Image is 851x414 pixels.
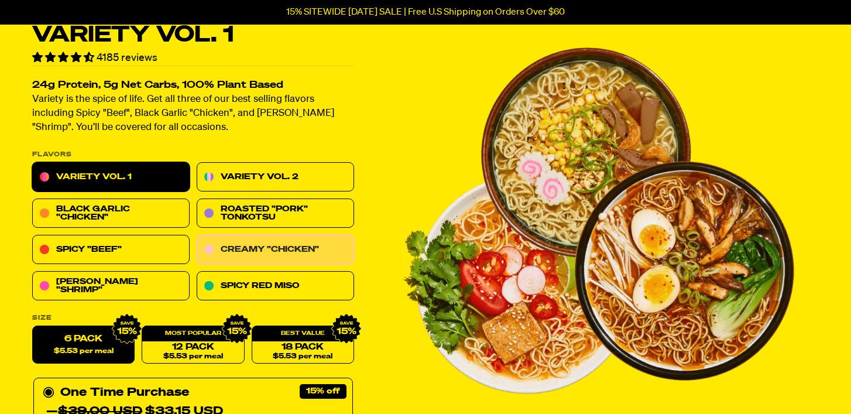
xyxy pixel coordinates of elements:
img: IMG_9632.png [112,314,142,344]
label: 6 Pack [32,326,135,364]
span: $5.53 per meal [163,353,223,361]
img: IMG_9632.png [221,314,252,344]
span: $5.53 per meal [273,353,332,361]
a: 12 Pack$5.53 per meal [142,326,244,364]
iframe: Marketing Popup [6,364,119,409]
a: [PERSON_NAME] "Shrimp" [32,272,190,301]
label: Size [32,315,354,321]
span: 4185 reviews [97,53,157,63]
a: Black Garlic "Chicken" [32,199,190,228]
a: Variety Vol. 1 [32,163,190,192]
span: 4.55 stars [32,53,97,63]
img: IMG_9632.png [331,314,362,344]
a: Roasted "Pork" Tonkotsu [197,199,354,228]
p: 15% SITEWIDE [DATE] SALE | Free U.S Shipping on Orders Over $60 [286,7,565,18]
p: Variety is the spice of life. Get all three of our best selling flavors including Spicy "Beef", B... [32,93,354,135]
a: Spicy "Beef" [32,235,190,265]
span: $5.53 per meal [54,348,114,355]
a: 18 Pack$5.53 per meal [252,326,354,364]
h1: Variety Vol. 1 [32,24,354,46]
h2: 24g Protein, 5g Net Carbs, 100% Plant Based [32,81,354,91]
a: Variety Vol. 2 [197,163,354,192]
a: Spicy Red Miso [197,272,354,301]
a: Creamy "Chicken" [197,235,354,265]
p: Flavors [32,152,354,158]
